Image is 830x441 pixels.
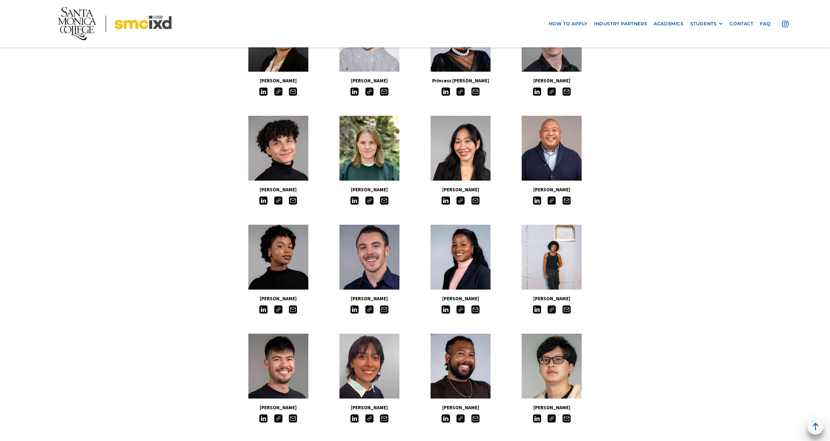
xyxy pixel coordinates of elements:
[563,197,571,205] img: Email icon
[324,185,415,194] h5: [PERSON_NAME]
[380,414,388,423] img: Email icon
[274,197,282,205] img: Link icon
[442,88,450,96] img: LinkedIn icon
[782,21,788,27] img: icon - instagram
[471,305,480,314] img: Email icon
[757,18,774,30] a: faq
[548,305,556,314] img: Link icon
[350,88,359,96] img: LinkedIn icon
[506,185,597,194] h5: [PERSON_NAME]
[365,88,373,96] img: Link icon
[563,88,571,96] img: Email icon
[548,197,556,205] img: Link icon
[506,77,597,85] h5: [PERSON_NAME]
[690,21,717,27] div: STUDENTS
[365,305,373,314] img: Link icon
[726,18,756,30] a: contact
[289,197,297,205] img: Email icon
[289,414,297,423] img: Email icon
[591,18,650,30] a: industry partners
[456,414,465,423] img: Link icon
[471,88,480,96] img: Email icon
[365,197,373,205] img: Link icon
[548,88,556,96] img: Link icon
[233,77,324,85] h5: [PERSON_NAME]
[533,197,541,205] img: LinkedIn icon
[233,294,324,303] h5: [PERSON_NAME]
[533,414,541,423] img: LinkedIn icon
[545,18,591,30] a: how to apply
[380,305,388,314] img: Email icon
[259,197,267,205] img: LinkedIn icon
[650,18,687,30] a: Academics
[456,305,465,314] img: Link icon
[274,414,282,423] img: Link icon
[289,88,297,96] img: Email icon
[58,7,171,40] img: Santa Monica College - SMC IxD logo
[415,294,506,303] h5: [PERSON_NAME]
[442,414,450,423] img: LinkedIn icon
[380,88,388,96] img: Email icon
[415,77,506,85] h5: Princess [PERSON_NAME]
[506,403,597,412] h5: [PERSON_NAME]
[471,197,480,205] img: Email icon
[456,88,465,96] img: Link icon
[350,305,359,314] img: LinkedIn icon
[350,197,359,205] img: LinkedIn icon
[324,77,415,85] h5: [PERSON_NAME]
[807,418,824,435] a: back to top
[456,197,465,205] img: Link icon
[442,197,450,205] img: LinkedIn icon
[471,414,480,423] img: Email icon
[259,414,267,423] img: LinkedIn icon
[365,414,373,423] img: Link icon
[548,414,556,423] img: Link icon
[442,305,450,314] img: LinkedIn icon
[533,305,541,314] img: LinkedIn icon
[690,21,723,27] div: STUDENTS
[274,305,282,314] img: Link icon
[415,403,506,412] h5: [PERSON_NAME]
[274,88,282,96] img: Link icon
[533,88,541,96] img: LinkedIn icon
[563,414,571,423] img: Email icon
[324,294,415,303] h5: [PERSON_NAME]
[259,305,267,314] img: LinkedIn icon
[259,88,267,96] img: LinkedIn icon
[350,414,359,423] img: LinkedIn icon
[563,305,571,314] img: Email icon
[415,185,506,194] h5: [PERSON_NAME]
[233,403,324,412] h5: [PERSON_NAME]
[289,305,297,314] img: Email icon
[506,294,597,303] h5: [PERSON_NAME]
[233,185,324,194] h5: [PERSON_NAME]
[380,197,388,205] img: Email icon
[324,403,415,412] h5: [PERSON_NAME]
